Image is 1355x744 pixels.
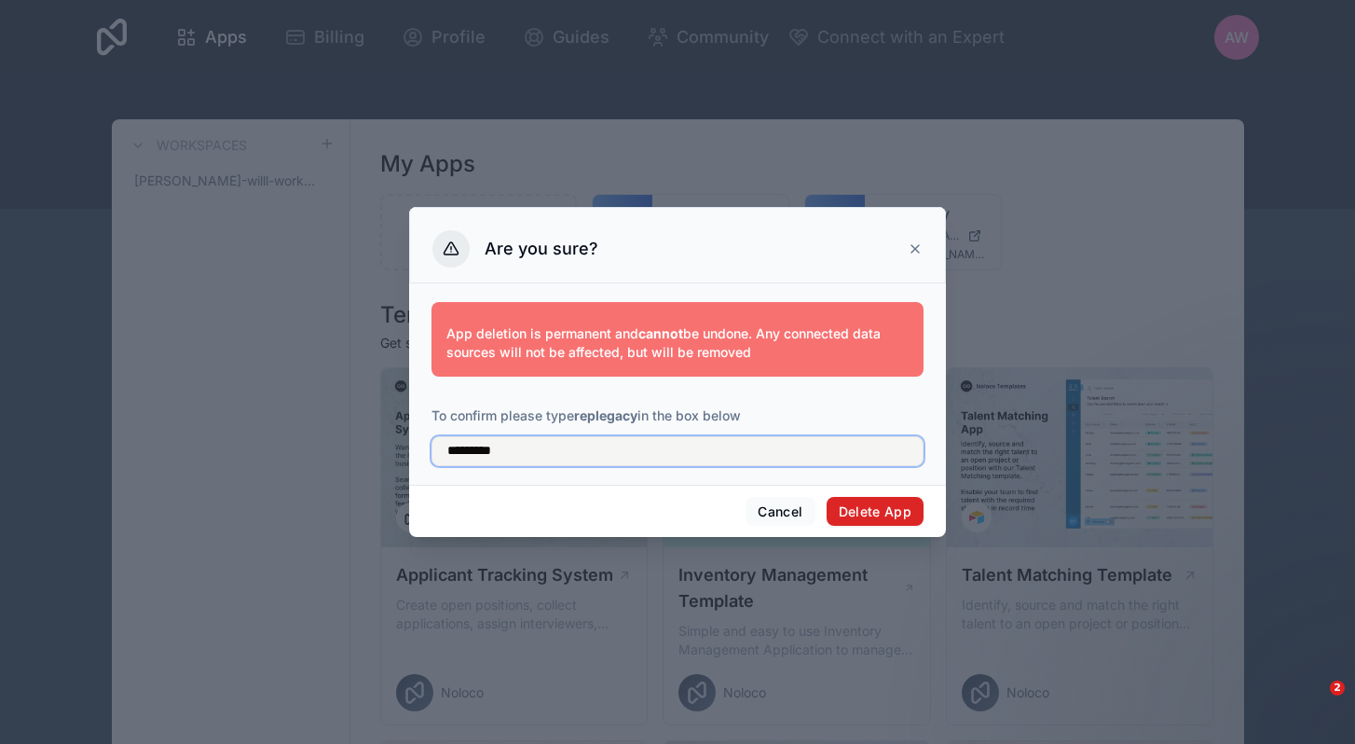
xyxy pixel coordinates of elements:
span: 2 [1330,681,1345,696]
strong: cannot [638,325,683,341]
iframe: Intercom live chat [1292,681,1336,725]
iframe: Intercom notifications message [982,563,1355,694]
p: App deletion is permanent and be undone. Any connected data sources will not be affected, but wil... [446,324,909,362]
button: Delete App [827,497,924,527]
strong: replegacy [574,407,637,423]
p: To confirm please type in the box below [431,406,924,425]
h3: Are you sure? [485,238,598,260]
button: Cancel [746,497,814,527]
